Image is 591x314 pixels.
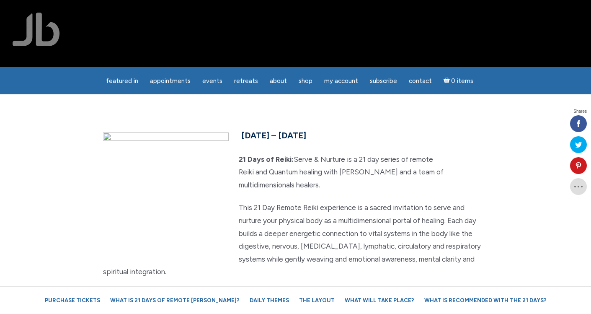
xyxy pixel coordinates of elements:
[101,73,143,89] a: featured in
[241,130,306,140] span: [DATE] – [DATE]
[229,73,263,89] a: Retreats
[420,293,551,308] a: What is recommended with the 21 Days?
[145,73,196,89] a: Appointments
[439,72,479,89] a: Cart0 items
[245,293,293,308] a: Daily Themes
[202,77,222,85] span: Events
[103,201,488,278] p: This 21 Day Remote Reiki experience is a sacred invitation to serve and nurture your physical bod...
[451,78,473,84] span: 0 items
[370,77,397,85] span: Subscribe
[341,293,418,308] a: What will take place?
[299,77,312,85] span: Shop
[106,293,244,308] a: What is 21 Days of Remote [PERSON_NAME]?
[13,13,60,46] img: Jamie Butler. The Everyday Medium
[234,77,258,85] span: Retreats
[409,77,432,85] span: Contact
[365,73,402,89] a: Subscribe
[270,77,287,85] span: About
[404,73,437,89] a: Contact
[444,77,452,85] i: Cart
[197,73,227,89] a: Events
[106,77,138,85] span: featured in
[41,293,104,308] a: Purchase Tickets
[324,77,358,85] span: My Account
[295,293,339,308] a: The Layout
[573,109,587,114] span: Shares
[239,155,294,163] strong: 21 Days of Reiki:
[319,73,363,89] a: My Account
[103,153,488,192] p: Serve & Nurture is a 21 day series of remote Reiki and Quantum healing with [PERSON_NAME] and a t...
[265,73,292,89] a: About
[294,73,317,89] a: Shop
[150,77,191,85] span: Appointments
